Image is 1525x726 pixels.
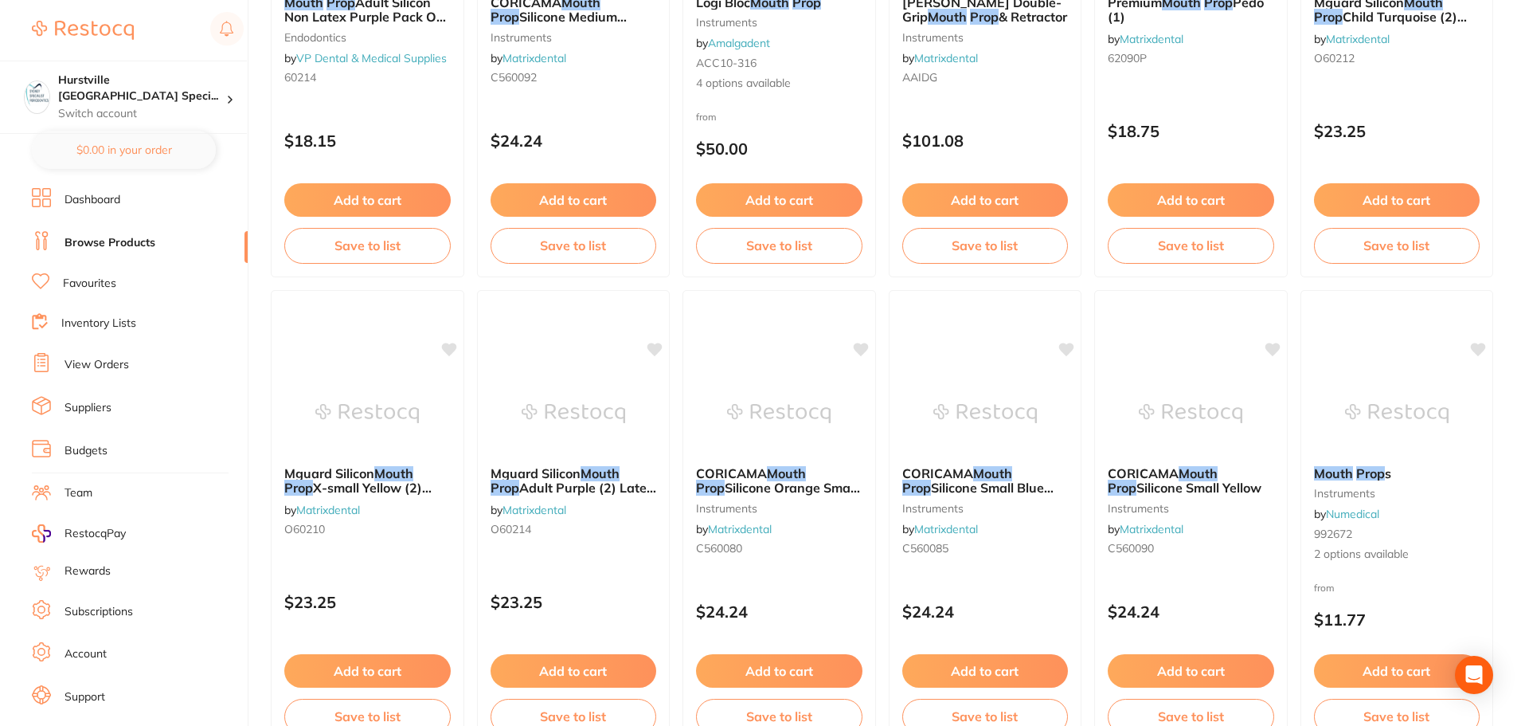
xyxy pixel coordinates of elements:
img: Restocq Logo [32,21,134,40]
span: s [1385,465,1391,481]
button: Add to cart [902,654,1069,688]
span: by [696,522,772,536]
em: Prop [1356,465,1385,481]
a: Matrixdental [1120,32,1183,46]
span: by [1314,507,1379,521]
button: Add to cart [696,654,862,688]
small: instruments [491,31,657,44]
small: instruments [902,31,1069,44]
span: by [491,51,566,65]
b: CORICAMA Mouth Prop Silicone Small Blue WHILE STOCK LASTS [902,466,1069,496]
span: by [902,522,978,536]
img: CORICAMA Mouth Prop Silicone Small Blue WHILE STOCK LASTS [933,374,1037,453]
button: Add to cart [902,183,1069,217]
a: Rewards [65,563,111,579]
img: Hurstville Sydney Specialist Periodontics [25,81,49,106]
span: Silicone Small Blue WHILE STOCK LASTS [902,480,1054,510]
em: Mouth [973,465,1012,481]
p: $24.24 [696,602,862,621]
button: Add to cart [1108,183,1274,217]
small: endodontics [284,31,451,44]
button: $0.00 in your order [32,131,216,169]
p: $50.00 [696,139,862,158]
em: Mouth [767,465,806,481]
p: $11.77 [1314,610,1480,629]
img: Mguard Silicon Mouth Prop X-small Yellow (2) Latex Free [315,374,419,453]
a: Dashboard [65,192,120,208]
p: $24.24 [902,602,1069,621]
em: Mouth [928,9,967,25]
em: Prop [1314,9,1343,25]
span: AAIDG [902,70,937,84]
a: Suppliers [65,400,111,416]
p: $24.24 [491,131,657,150]
h4: Hurstville Sydney Specialist Periodontics [58,73,226,104]
em: Mouth [374,465,413,481]
a: Matrixdental [914,51,978,65]
a: Matrixdental [502,51,566,65]
button: Add to cart [284,654,451,688]
a: VP Dental & Medical Supplies [296,51,447,65]
button: Add to cart [1108,654,1274,688]
span: C560092 [491,70,537,84]
a: Subscriptions [65,604,133,620]
img: CORICAMA Mouth Prop Silicone Small Yellow [1139,374,1242,453]
a: Matrixdental [1326,32,1390,46]
b: Mguard Silicon Mouth Prop Adult Purple (2) Latex Free [491,466,657,496]
p: $101.08 [902,131,1069,150]
a: Numedical [1326,507,1379,521]
span: from [1314,582,1335,594]
span: CORICAMA [696,465,767,481]
p: $24.24 [1108,602,1274,621]
button: Add to cart [696,183,862,217]
span: by [491,503,566,517]
em: Prop [970,9,999,25]
a: Account [65,646,107,662]
small: instruments [696,16,862,29]
span: CORICAMA [902,465,973,481]
a: Matrixdental [914,522,978,536]
b: CORICAMA Mouth Prop Silicone Orange Small WHILE STOCK LASTS [696,466,862,496]
a: Amalgadent [708,36,770,50]
a: Browse Products [65,235,155,251]
em: Prop [696,480,725,496]
div: Open Intercom Messenger [1455,656,1493,694]
span: Adult Purple (2) Latex Free [491,480,656,510]
span: C560085 [902,541,948,555]
span: RestocqPay [65,526,126,542]
a: Favourites [63,276,116,292]
span: 2 options available [1314,547,1480,563]
a: Matrixdental [296,503,360,517]
em: Mouth [1314,465,1353,481]
span: ACC10-316 [696,56,757,70]
span: 992672 [1314,527,1352,541]
p: $23.25 [491,593,657,611]
span: O60214 [491,522,531,536]
em: Prop [1108,480,1136,496]
span: Mguard Silicon [491,465,581,481]
span: Mguard Silicon [284,465,374,481]
p: Switch account [58,106,226,122]
span: O60212 [1314,51,1355,65]
em: Prop [491,480,519,496]
a: Team [65,485,92,501]
span: 4 options available [696,76,862,92]
button: Save to list [1108,228,1274,263]
small: instruments [902,502,1069,515]
a: Budgets [65,443,108,459]
button: Save to list [284,228,451,263]
a: Matrixdental [502,503,566,517]
em: Prop [902,480,931,496]
span: by [1108,32,1183,46]
span: by [696,36,770,50]
em: Prop [491,9,519,25]
img: Mguard Silicon Mouth Prop Adult Purple (2) Latex Free [522,374,625,453]
small: instruments [1108,502,1274,515]
span: O60210 [284,522,325,536]
em: Prop [284,480,313,496]
p: $23.25 [1314,122,1480,140]
button: Add to cart [1314,183,1480,217]
span: C560090 [1108,541,1154,555]
button: Add to cart [491,654,657,688]
small: instruments [1314,487,1480,500]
